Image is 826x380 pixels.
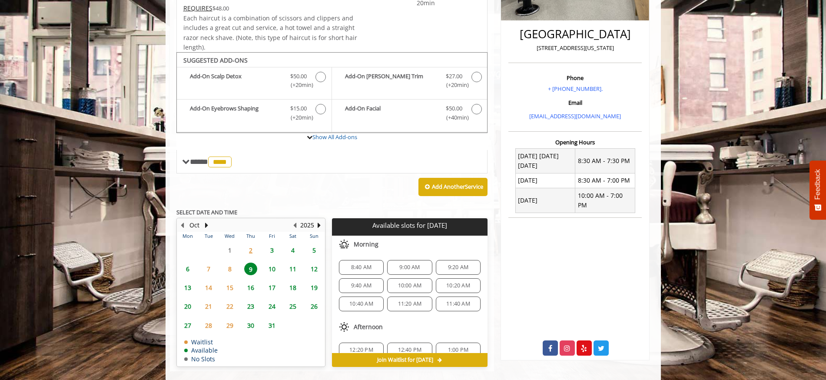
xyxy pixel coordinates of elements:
[303,260,325,278] td: Select day12
[418,178,488,196] button: Add AnotherService
[448,347,468,353] span: 1:00 PM
[575,188,635,213] td: 10:00 AM - 7:00 PM
[240,260,261,278] td: Select day9
[548,85,603,93] a: + [PHONE_NUMBER].
[223,319,236,332] span: 29
[244,281,257,294] span: 16
[203,220,210,230] button: Next Month
[240,278,261,297] td: Select day16
[179,220,186,230] button: Previous Month
[244,300,257,313] span: 23
[308,263,321,275] span: 12
[336,104,483,124] label: Add-On Facial
[184,339,218,345] td: Waitlist
[308,281,321,294] span: 19
[190,72,282,90] b: Add-On Scalp Detox
[219,232,240,240] th: Wed
[261,297,282,316] td: Select day24
[312,133,357,141] a: Show All Add-ons
[240,297,261,316] td: Select day23
[177,316,198,335] td: Select day27
[244,263,257,275] span: 9
[377,357,433,363] span: Join Waitlist for [DATE]
[387,297,432,311] div: 11:20 AM
[202,263,215,275] span: 7
[286,263,299,275] span: 11
[345,72,437,90] b: Add-On [PERSON_NAME] Trim
[508,139,642,145] h3: Opening Hours
[265,263,279,275] span: 10
[511,75,640,81] h3: Phone
[176,208,237,216] b: SELECT DATE AND TIME
[446,300,470,307] span: 11:40 AM
[308,244,321,257] span: 5
[441,113,467,122] span: (+40min )
[219,278,240,297] td: Select day15
[183,56,248,64] b: SUGGESTED ADD-ONS
[265,319,279,332] span: 31
[511,28,640,40] h2: [GEOGRAPHIC_DATA]
[282,278,303,297] td: Select day18
[436,297,481,311] div: 11:40 AM
[303,278,325,297] td: Select day19
[446,72,462,81] span: $27.00
[177,297,198,316] td: Select day20
[223,300,236,313] span: 22
[354,323,383,330] span: Afternoon
[351,264,372,271] span: 8:40 AM
[181,300,194,313] span: 20
[335,222,484,229] p: Available slots for [DATE]
[398,300,422,307] span: 11:20 AM
[515,149,575,173] td: [DATE] [DATE] [DATE]
[511,43,640,53] p: [STREET_ADDRESS][US_STATE]
[349,347,373,353] span: 12:20 PM
[240,316,261,335] td: Select day30
[198,260,219,278] td: Select day7
[261,260,282,278] td: Select day10
[223,281,236,294] span: 15
[351,282,372,289] span: 9:40 AM
[244,319,257,332] span: 30
[436,278,481,293] div: 10:20 AM
[286,244,299,257] span: 4
[446,282,470,289] span: 10:20 AM
[349,300,373,307] span: 10:40 AM
[303,241,325,260] td: Select day5
[303,297,325,316] td: Select day26
[339,297,384,311] div: 10:40 AM
[282,241,303,260] td: Select day4
[398,347,422,353] span: 12:40 PM
[240,232,261,240] th: Thu
[441,80,467,90] span: (+20min )
[436,343,481,357] div: 1:00 PM
[240,241,261,260] td: Select day2
[398,282,422,289] span: 10:00 AM
[198,278,219,297] td: Select day14
[282,297,303,316] td: Select day25
[265,281,279,294] span: 17
[202,300,215,313] span: 21
[308,300,321,313] span: 26
[316,220,323,230] button: Next Year
[300,220,314,230] button: 2025
[339,239,349,250] img: morning slots
[339,260,384,275] div: 8:40 AM
[339,278,384,293] div: 9:40 AM
[285,80,311,90] span: (+20min )
[176,52,488,133] div: The Made Man Haircut Add-onS
[202,319,215,332] span: 28
[448,264,468,271] span: 9:20 AM
[219,316,240,335] td: Select day29
[181,319,194,332] span: 27
[177,260,198,278] td: Select day6
[387,260,432,275] div: 9:00 AM
[198,297,219,316] td: Select day21
[290,104,307,113] span: $15.00
[529,112,621,120] a: [EMAIL_ADDRESS][DOMAIN_NAME]
[286,281,299,294] span: 18
[181,104,327,124] label: Add-On Eyebrows Shaping
[387,278,432,293] div: 10:00 AM
[432,183,483,190] b: Add Another Service
[244,244,257,257] span: 2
